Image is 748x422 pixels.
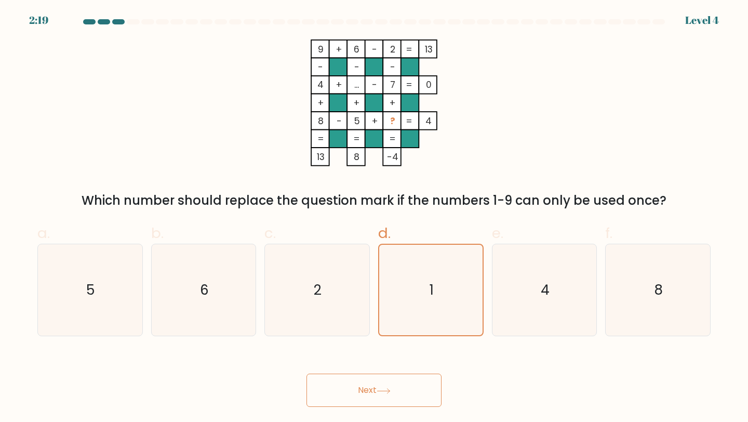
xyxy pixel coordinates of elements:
tspan: ? [390,115,395,127]
tspan: + [353,97,360,109]
tspan: 6 [354,43,359,56]
tspan: 13 [425,43,433,56]
tspan: = [406,115,412,127]
tspan: 13 [317,151,325,163]
tspan: 4 [317,78,324,91]
tspan: + [317,97,324,109]
text: 4 [541,280,550,299]
tspan: - [318,61,323,73]
tspan: ... [354,78,359,91]
text: 1 [430,281,434,299]
button: Next [306,374,442,407]
tspan: = [353,133,360,145]
tspan: 7 [390,78,395,91]
text: 2 [314,280,322,299]
text: 5 [87,280,96,299]
tspan: - [354,61,359,73]
tspan: 5 [354,115,360,127]
text: 8 [654,280,663,299]
div: Level 4 [685,12,719,28]
span: f. [605,223,612,243]
tspan: = [317,133,324,145]
tspan: 0 [426,78,432,91]
tspan: 8 [354,151,359,163]
text: 6 [200,280,209,299]
span: e. [492,223,503,243]
tspan: + [336,78,342,91]
tspan: + [336,43,342,56]
tspan: - [337,115,342,127]
span: a. [37,223,50,243]
div: Which number should replace the question mark if the numbers 1-9 can only be used once? [44,191,704,210]
div: 2:19 [29,12,48,28]
tspan: = [406,78,412,91]
span: b. [151,223,164,243]
tspan: - [372,78,377,91]
tspan: - [390,61,395,73]
tspan: -4 [387,151,398,163]
tspan: - [372,43,377,56]
tspan: 2 [390,43,395,56]
tspan: 4 [425,115,432,127]
tspan: 9 [318,43,324,56]
tspan: + [371,115,378,127]
tspan: + [389,97,396,109]
tspan: = [406,43,412,56]
tspan: 8 [318,115,324,127]
span: c. [264,223,276,243]
span: d. [378,223,391,243]
tspan: = [389,133,396,145]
